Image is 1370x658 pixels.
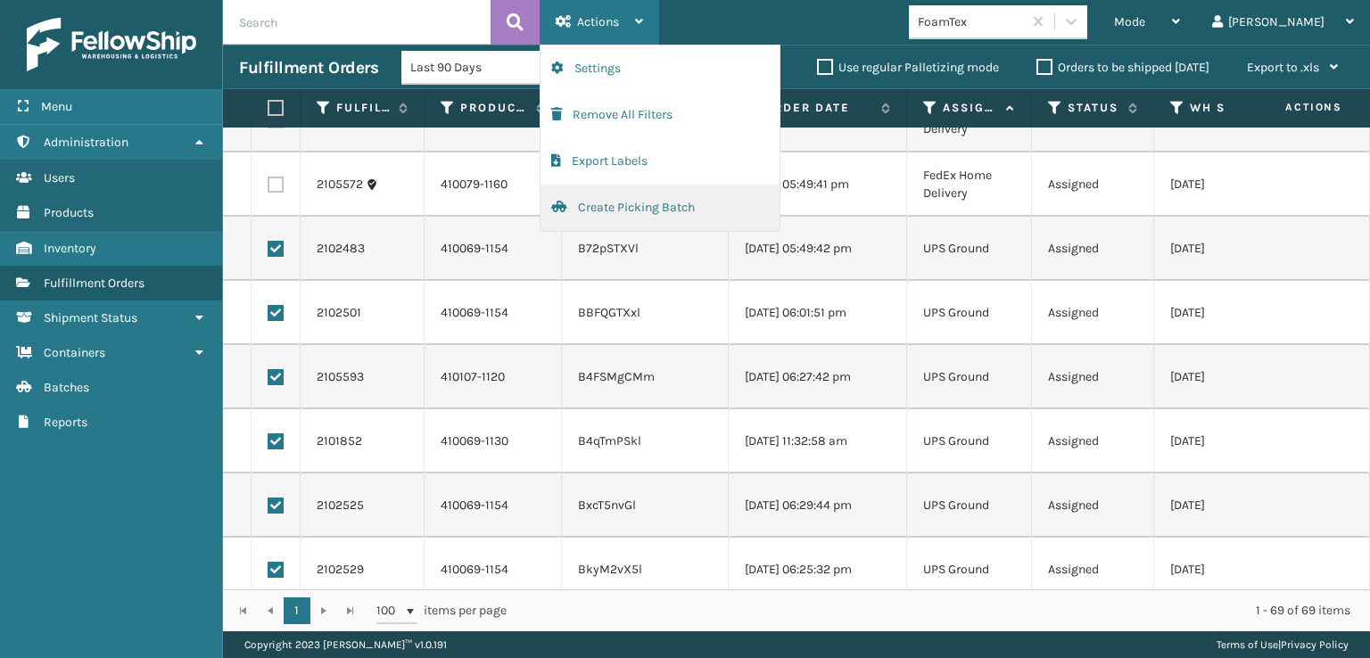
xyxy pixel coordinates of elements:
[27,18,196,71] img: logo
[1154,345,1333,409] td: [DATE]
[1281,638,1349,651] a: Privacy Policy
[317,432,362,450] a: 2101852
[44,415,87,430] span: Reports
[562,538,729,602] td: BkyM2vX5l
[376,597,507,624] span: items per page
[532,602,1350,620] div: 1 - 69 of 69 items
[44,380,89,395] span: Batches
[1068,100,1119,116] label: Status
[907,473,1032,538] td: UPS Ground
[1032,538,1154,602] td: Assigned
[1114,14,1145,29] span: Mode
[1032,217,1154,281] td: Assigned
[317,240,365,258] a: 2102483
[317,561,364,579] a: 2102529
[907,152,1032,217] td: FedEx Home Delivery
[44,241,96,256] span: Inventory
[284,597,310,624] a: 1
[562,473,729,538] td: BxcT5nvGl
[1154,538,1333,602] td: [DATE]
[1154,217,1333,281] td: [DATE]
[1154,281,1333,345] td: [DATE]
[441,562,508,577] a: 410069-1154
[336,100,390,116] label: Fulfillment Order Id
[729,281,907,345] td: [DATE] 06:01:51 pm
[1190,100,1298,116] label: WH Ship By Date
[1217,638,1278,651] a: Terms of Use
[1032,281,1154,345] td: Assigned
[441,498,508,513] a: 410069-1154
[729,538,907,602] td: [DATE] 06:25:32 pm
[44,135,128,150] span: Administration
[244,631,447,658] p: Copyright 2023 [PERSON_NAME]™ v 1.0.191
[317,176,363,193] a: 2105572
[317,304,361,322] a: 2102501
[44,205,94,220] span: Products
[907,538,1032,602] td: UPS Ground
[441,177,508,192] a: 410079-1160
[541,185,780,231] button: Create Picking Batch
[577,14,619,29] span: Actions
[1247,60,1319,75] span: Export to .xls
[729,152,907,217] td: [DATE] 05:49:41 pm
[541,138,780,185] button: Export Labels
[764,100,872,116] label: Order Date
[44,170,75,185] span: Users
[729,409,907,473] td: [DATE] 11:32:58 am
[907,345,1032,409] td: UPS Ground
[729,345,907,409] td: [DATE] 06:27:42 pm
[907,217,1032,281] td: UPS Ground
[317,368,364,386] a: 2105593
[1229,93,1353,122] span: Actions
[817,60,999,75] label: Use regular Palletizing mode
[918,12,1024,31] div: FoamTex
[376,602,403,620] span: 100
[541,45,780,92] button: Settings
[460,100,527,116] label: Product SKU
[729,473,907,538] td: [DATE] 06:29:44 pm
[562,345,729,409] td: B4FSMgCMm
[44,276,144,291] span: Fulfillment Orders
[1217,631,1349,658] div: |
[41,99,72,114] span: Menu
[1036,60,1209,75] label: Orders to be shipped [DATE]
[943,100,997,116] label: Assigned Carrier Service
[44,310,137,325] span: Shipment Status
[1032,473,1154,538] td: Assigned
[441,369,505,384] a: 410107-1120
[729,217,907,281] td: [DATE] 05:49:42 pm
[907,409,1032,473] td: UPS Ground
[410,58,549,77] div: Last 90 Days
[562,409,729,473] td: B4qTmPSkl
[441,241,508,256] a: 410069-1154
[1154,152,1333,217] td: [DATE]
[562,217,729,281] td: B72pSTXVl
[1154,409,1333,473] td: [DATE]
[907,281,1032,345] td: UPS Ground
[239,57,378,78] h3: Fulfillment Orders
[44,345,105,360] span: Containers
[562,281,729,345] td: BBFQGTXxl
[1032,409,1154,473] td: Assigned
[1154,473,1333,538] td: [DATE]
[441,433,508,448] a: 410069-1130
[1032,345,1154,409] td: Assigned
[1032,152,1154,217] td: Assigned
[441,305,508,320] a: 410069-1154
[541,92,780,138] button: Remove All Filters
[317,497,364,514] a: 2102525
